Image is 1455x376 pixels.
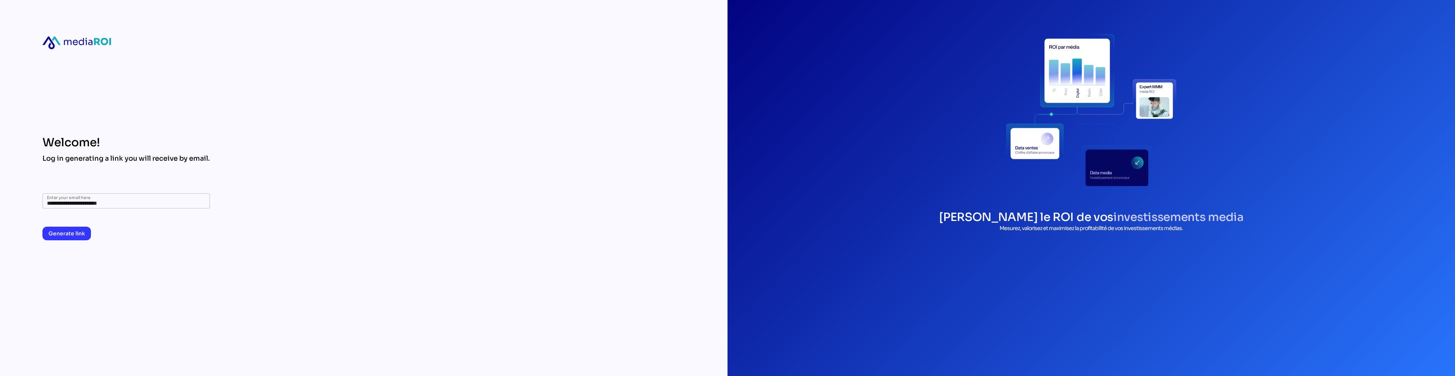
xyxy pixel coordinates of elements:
[939,210,1244,224] h1: [PERSON_NAME] le ROI de vos
[1113,210,1244,224] span: investissements media
[1006,24,1177,195] div: login
[48,229,85,238] span: Generate link
[42,154,210,163] div: Log in generating a link you will receive by email.
[42,136,210,149] div: Welcome!
[42,227,91,240] button: Generate link
[42,36,111,49] div: mediaroi
[939,224,1244,232] p: Mesurez, valorisez et maximisez la profitabilité de vos investissements médias.
[47,193,205,208] input: Enter your email here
